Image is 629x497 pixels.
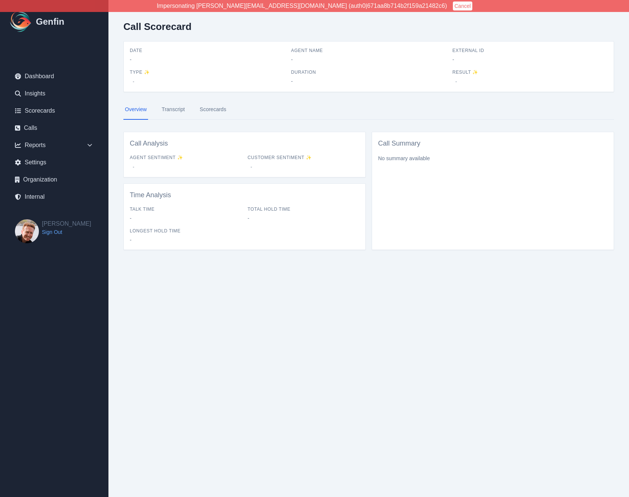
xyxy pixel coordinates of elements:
[42,228,91,236] a: Sign Out
[378,155,608,162] p: No summary available
[123,100,148,120] a: Overview
[198,100,228,120] a: Scorecards
[130,78,137,85] span: -
[248,155,359,161] span: Customer Sentiment ✨
[130,236,242,244] span: -
[452,78,460,85] span: -
[9,121,99,135] a: Calls
[36,16,64,28] h1: Genfin
[291,48,446,54] span: Agent Name
[453,1,472,10] button: Cancel
[42,219,91,228] h2: [PERSON_NAME]
[9,10,33,34] img: Logo
[291,56,446,63] span: -
[9,189,99,204] a: Internal
[9,86,99,101] a: Insights
[9,155,99,170] a: Settings
[9,103,99,118] a: Scorecards
[130,206,242,212] span: Talk Time
[248,214,359,222] span: -
[130,155,242,161] span: Agent Sentiment ✨
[130,163,137,171] span: -
[130,190,359,200] h3: Time Analysis
[123,100,614,120] nav: Tabs
[452,48,608,54] span: External ID
[248,163,255,171] span: -
[160,100,186,120] a: Transcript
[9,69,99,84] a: Dashboard
[248,206,359,212] span: Total Hold Time
[452,69,608,75] span: Result ✨
[130,228,242,234] span: Longest Hold Time
[130,56,285,63] span: -
[452,56,608,63] span: -
[130,48,285,54] span: Date
[15,219,39,243] img: Brian Dunagan
[123,21,191,32] h2: Call Scorecard
[9,138,99,153] div: Reports
[130,214,242,222] span: -
[130,138,359,149] h3: Call Analysis
[291,69,446,75] span: Duration
[291,77,446,85] span: -
[378,138,608,149] h3: Call Summary
[130,69,285,75] span: Type ✨
[9,172,99,187] a: Organization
